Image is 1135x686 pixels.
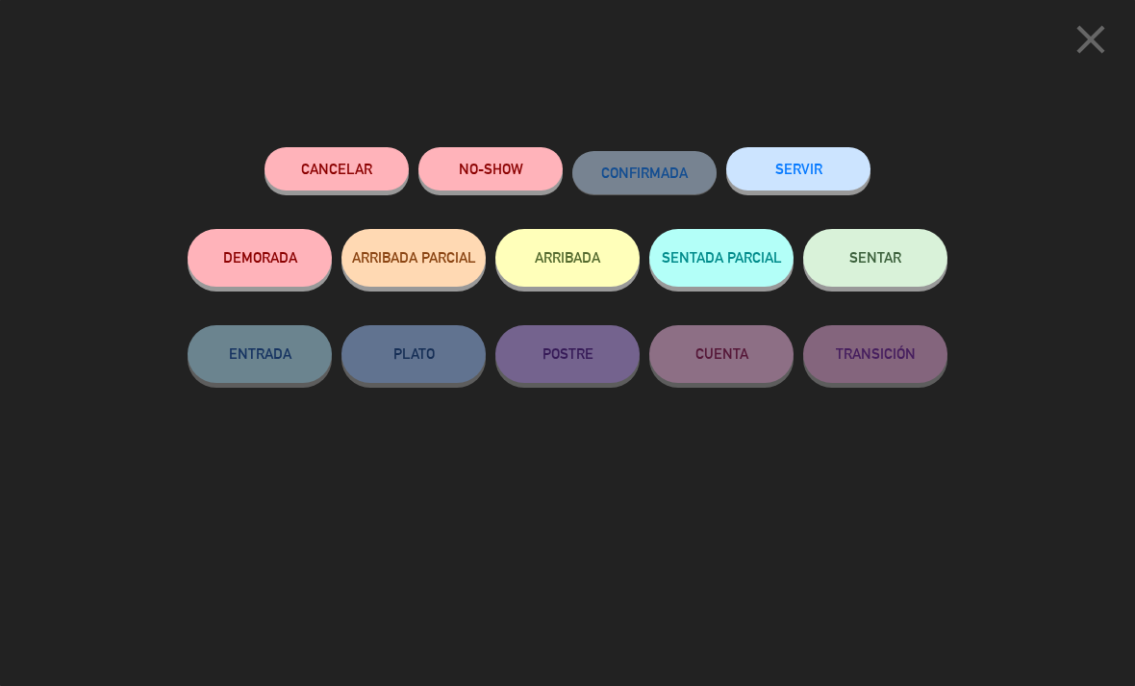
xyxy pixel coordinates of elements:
button: NO-SHOW [418,147,563,191]
button: POSTRE [495,325,640,383]
span: CONFIRMADA [601,165,688,181]
span: ARRIBADA PARCIAL [352,249,476,266]
button: Cancelar [265,147,409,191]
button: SENTADA PARCIAL [649,229,794,287]
button: SENTAR [803,229,947,287]
button: DEMORADA [188,229,332,287]
button: CUENTA [649,325,794,383]
button: close [1061,14,1121,71]
button: PLATO [341,325,486,383]
button: ARRIBADA [495,229,640,287]
i: close [1067,15,1115,64]
button: SERVIR [726,147,870,191]
button: TRANSICIÓN [803,325,947,383]
button: CONFIRMADA [572,151,717,194]
span: SENTAR [849,249,901,266]
button: ENTRADA [188,325,332,383]
button: ARRIBADA PARCIAL [341,229,486,287]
